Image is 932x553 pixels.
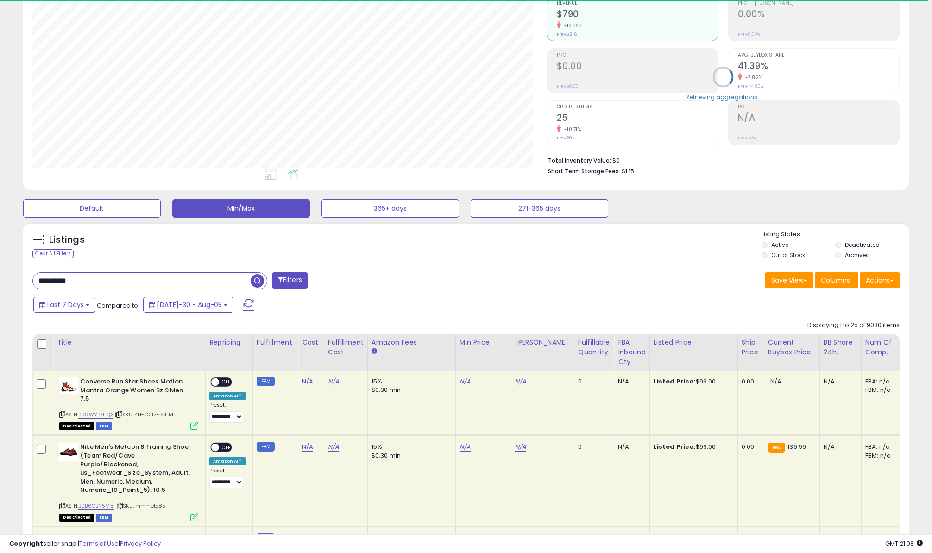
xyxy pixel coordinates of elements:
[865,443,896,451] div: FBA: n/a
[771,251,805,259] label: Out of Stock
[257,377,275,386] small: FBM
[765,272,813,288] button: Save View
[219,444,234,452] span: OFF
[59,377,78,394] img: 31XlWxaI7zL._SL40_.jpg
[9,540,161,548] div: seller snap | |
[97,301,139,310] span: Compared to:
[821,276,850,285] span: Columns
[845,251,870,259] label: Archived
[59,377,198,429] div: ASIN:
[471,199,608,218] button: 271-365 days
[47,300,84,309] span: Last 7 Days
[824,377,854,386] div: N/A
[618,443,642,451] div: N/A
[762,230,909,239] p: Listing States:
[372,443,448,451] div: 15%
[59,514,94,522] span: All listings that are unavailable for purchase on Amazon for any reason other than out-of-stock
[515,442,526,452] a: N/A
[771,241,788,249] label: Active
[860,272,900,288] button: Actions
[865,386,896,394] div: FBM: n/a
[57,338,202,347] div: Title
[824,338,857,357] div: BB Share 24h.
[209,402,246,423] div: Preset:
[372,452,448,460] div: $0.30 min
[578,338,610,357] div: Fulfillable Quantity
[460,338,507,347] div: Min Price
[96,422,113,430] span: FBM
[787,442,806,451] span: 139.99
[618,377,642,386] div: N/A
[257,338,294,347] div: Fulfillment
[578,377,607,386] div: 0
[654,377,730,386] div: $99.00
[460,442,471,452] a: N/A
[768,338,816,357] div: Current Buybox Price
[209,338,249,347] div: Repricing
[59,422,94,430] span: All listings that are unavailable for purchase on Amazon for any reason other than out-of-stock
[59,443,198,520] div: ASIN:
[815,272,858,288] button: Columns
[328,338,364,357] div: Fulfillment Cost
[33,297,95,313] button: Last 7 Days
[59,443,78,461] img: 41t5TqTR19L._SL40_.jpg
[257,442,275,452] small: FBM
[328,377,339,386] a: N/A
[209,457,246,465] div: Amazon AI *
[654,338,734,347] div: Listed Price
[865,338,899,357] div: Num of Comp.
[372,386,448,394] div: $0.30 min
[9,539,43,548] strong: Copyright
[302,338,320,347] div: Cost
[209,392,246,400] div: Amazon AI *
[824,443,854,451] div: N/A
[742,338,760,357] div: Ship Price
[120,539,161,548] a: Privacy Policy
[845,241,880,249] label: Deactivated
[654,442,696,451] b: Listed Price:
[460,377,471,386] a: N/A
[78,502,114,510] a: B0B6GBN5M8
[654,377,696,386] b: Listed Price:
[115,502,166,509] span: | SKU: mmmetc85
[578,443,607,451] div: 0
[78,411,113,419] a: B09WYP7HQX
[172,199,310,218] button: Min/Max
[865,377,896,386] div: FBA: n/a
[654,443,730,451] div: $99.00
[865,452,896,460] div: FBM: n/a
[209,468,246,489] div: Preset:
[143,297,233,313] button: [DATE]-30 - Aug-05
[302,377,313,386] a: N/A
[79,539,119,548] a: Terms of Use
[885,539,923,548] span: 2025-08-13 21:08 GMT
[686,93,760,101] div: Retrieving aggregations..
[807,321,900,330] div: Displaying 1 to 25 of 9030 items
[515,338,570,347] div: [PERSON_NAME]
[372,347,377,356] small: Amazon Fees.
[372,377,448,386] div: 15%
[328,442,339,452] a: N/A
[23,199,161,218] button: Default
[618,338,646,367] div: FBA inbound Qty
[49,233,85,246] h5: Listings
[742,443,757,451] div: 0.00
[272,272,308,289] button: Filters
[302,442,313,452] a: N/A
[80,377,193,406] b: Converse Run Star Shoes Motion Mantra Orange Women Sz 9 Men 7.5
[96,514,113,522] span: FBM
[115,411,173,418] span: | SKU: 4N-G2T7-1GHM
[321,199,459,218] button: 365+ days
[515,377,526,386] a: N/A
[32,249,74,258] div: Clear All Filters
[372,338,452,347] div: Amazon Fees
[770,377,781,386] span: N/A
[157,300,222,309] span: [DATE]-30 - Aug-05
[219,378,234,386] span: OFF
[80,443,193,496] b: Nike Men's Metcon 8 Training Shoe (Team Red/Cave Purple/Blackened, us_Footwear_Size_System, Adult...
[742,377,757,386] div: 0.00
[768,443,785,453] small: FBA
